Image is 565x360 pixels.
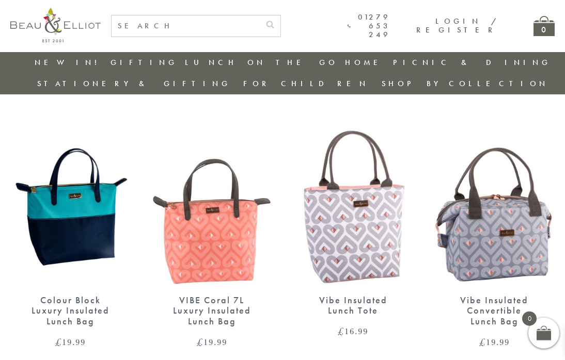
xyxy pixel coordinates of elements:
img: VIBE Lunch Bag [293,129,414,284]
bdi: 16.99 [338,325,368,337]
a: Stationery & Gifting [37,78,231,89]
span: £ [338,325,344,337]
span: £ [55,336,62,348]
span: £ [197,336,203,348]
a: 0 [533,16,555,36]
bdi: 19.99 [479,336,510,348]
img: Convertible Lunch Bag Vibe Insulated Lunch Bag [434,129,555,284]
a: Insulated 7L Luxury Lunch Bag VIBE Coral 7L Luxury Insulated Lunch Bag £19.99 [152,129,273,347]
input: SEARCH [112,15,260,37]
bdi: 19.99 [55,336,86,348]
span: £ [479,336,486,348]
div: VIBE Coral 7L Luxury Insulated Lunch Bag [170,295,255,327]
a: Picnic & Dining [393,57,551,68]
img: Insulated 7L Luxury Lunch Bag [152,129,273,284]
bdi: 19.99 [197,336,227,348]
a: Shop by collection [382,78,548,89]
div: Colour Block Luxury Insulated Lunch Bag [28,295,113,327]
a: Lunch On The Go [185,57,338,68]
div: Vibe Insulated Convertible Lunch Bag [452,295,537,327]
a: For Children [243,78,369,89]
a: Convertible Lunch Bag Vibe Insulated Lunch Bag Vibe Insulated Convertible Lunch Bag £19.99 [434,129,555,347]
a: Login / Register [416,16,497,35]
a: New in! [35,57,104,68]
img: logo [10,8,101,42]
a: VIBE Lunch Bag Vibe Insulated Lunch Tote £16.99 [293,129,414,336]
img: Colour Block Luxury Insulated Lunch Bag [10,129,131,284]
span: 0 [522,312,537,326]
a: Colour Block Luxury Insulated Lunch Bag Colour Block Luxury Insulated Lunch Bag £19.99 [10,129,131,347]
a: Gifting [111,57,178,68]
a: Home [345,57,386,68]
a: 01279 653 249 [348,13,390,40]
div: Vibe Insulated Lunch Tote [311,295,396,316]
